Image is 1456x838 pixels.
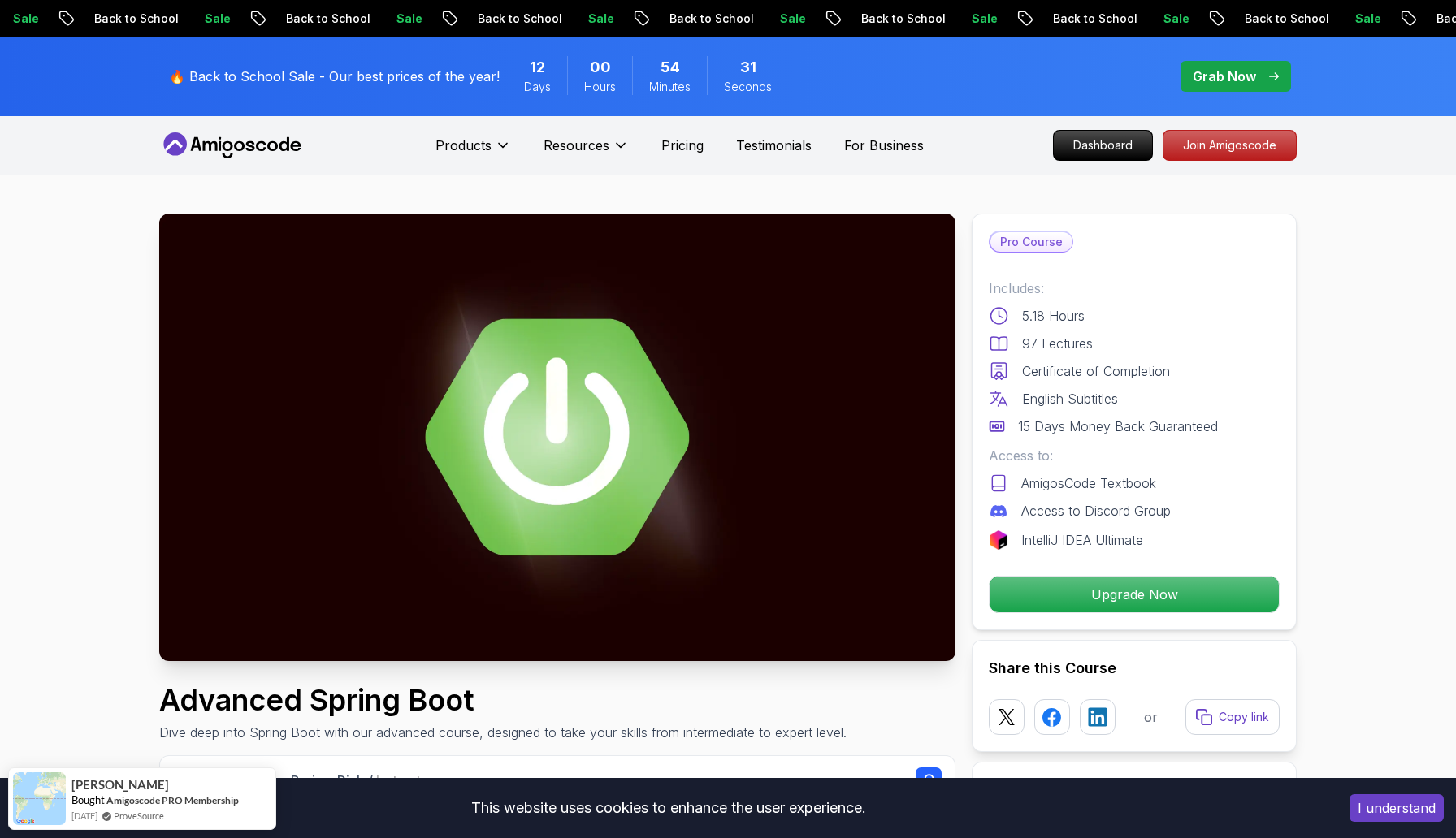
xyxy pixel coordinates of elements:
p: Resources [544,136,609,155]
a: ProveSource [114,809,164,823]
p: Sale [570,11,622,27]
p: Sale [1337,11,1389,27]
img: advanced-spring-boot_thumbnail [159,214,955,661]
button: Upgrade Now [989,576,1280,613]
button: Accept cookies [1350,794,1444,822]
div: This website uses cookies to enhance the user experience. [12,790,1325,826]
p: Back to School [460,11,570,27]
p: AmigosCode Textbook [1021,473,1156,493]
p: Sale [379,11,431,27]
span: 12 Days [530,56,545,79]
p: Grab Now [1193,67,1256,86]
p: Back to School [1227,11,1337,27]
p: Pro Course [990,232,1072,252]
a: Amigoscode PRO Membership [106,794,239,806]
p: Mama Samba Braima Djalo / [205,771,434,790]
a: Testimonials [736,136,812,155]
p: Join Amigoscode [1163,131,1296,160]
p: Sale [954,11,1006,27]
p: Back to School [1035,11,1146,27]
span: 54 Minutes [661,56,680,79]
p: Products [435,136,492,155]
p: Access to Discord Group [1021,501,1171,521]
p: Sale [762,11,814,27]
p: Back to School [652,11,762,27]
button: Resources [544,136,629,168]
span: [PERSON_NAME] [71,778,169,792]
a: Join Amigoscode [1163,130,1297,161]
p: Back to School [268,11,379,27]
span: Instructor [376,772,434,788]
p: English Subtitles [1022,389,1118,408]
span: Hours [584,79,616,95]
p: IntelliJ IDEA Ultimate [1021,530,1143,550]
p: 🔥 Back to School Sale - Our best prices of the year! [169,67,500,86]
p: Dashboard [1054,131,1152,160]
p: or [1144,707,1158,727]
img: provesource social proof notification image [13,772,66,825]
button: Copy link [1185,699,1280,735]
span: Days [524,79,551,95]
span: Bought [71,793,105,806]
img: jetbrains logo [989,530,1008,550]
h2: Share this Course [989,657,1280,680]
span: 0 Hours [590,56,611,79]
p: 15 Days Money Back Guaranteed [1018,417,1218,436]
button: Products [435,136,511,168]
span: 31 Seconds [740,56,756,79]
p: Includes: [989,279,1280,298]
p: Access to: [989,446,1280,465]
span: [DATE] [71,809,97,823]
span: Seconds [724,79,772,95]
a: Pricing [661,136,704,155]
p: Sale [1146,11,1198,27]
a: For Business [844,136,924,155]
p: Certificate of Completion [1022,361,1170,381]
a: Dashboard [1053,130,1153,161]
p: Copy link [1219,709,1269,725]
p: Back to School [76,11,187,27]
p: Sale [187,11,239,27]
p: Upgrade Now [990,577,1279,612]
p: 97 Lectures [1022,334,1093,353]
span: Minutes [649,79,691,95]
p: Dive deep into Spring Boot with our advanced course, designed to take your skills from intermedia... [159,723,847,742]
p: Back to School [843,11,954,27]
h1: Advanced Spring Boot [159,684,847,716]
p: 5.18 Hours [1022,306,1085,326]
